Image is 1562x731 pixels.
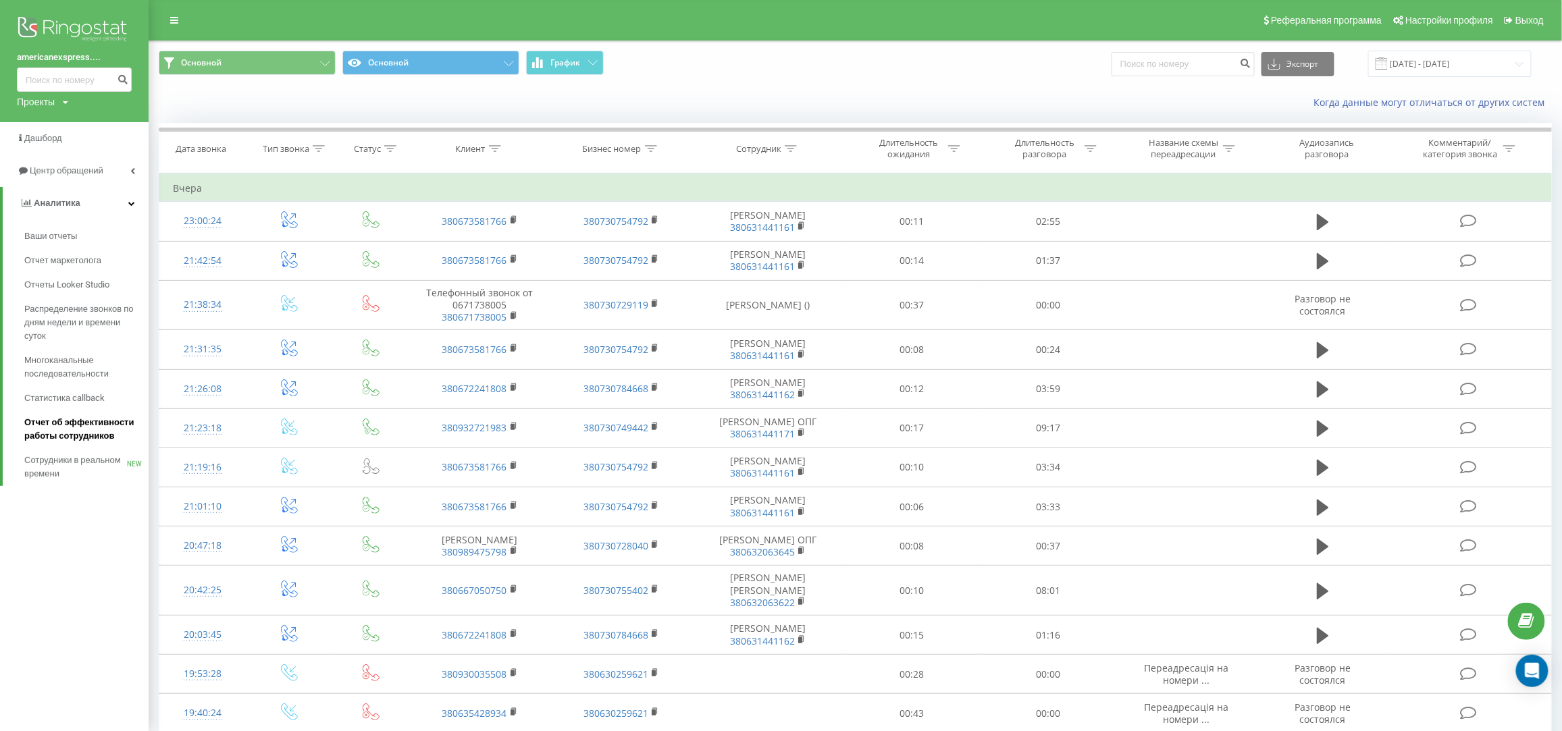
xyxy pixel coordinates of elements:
[1295,661,1351,686] span: Разговор не состоялся
[583,382,648,395] a: 380730784668
[692,448,844,487] td: [PERSON_NAME]
[583,343,648,356] a: 380730754792
[730,545,795,558] a: 380632063645
[263,143,309,155] div: Тип звонка
[173,336,232,362] div: 21:31:35
[730,388,795,401] a: 380631441162
[980,408,1116,448] td: 09:17
[24,133,62,143] span: Дашборд
[980,526,1116,566] td: 00:37
[1261,52,1334,76] button: Экспорт
[1421,137,1500,160] div: Комментарий/категория звонка
[1283,137,1371,160] div: Аудиозапись разговора
[24,224,149,248] a: Ваши отчеты
[583,584,648,597] a: 380730755402
[730,221,795,234] a: 380631441161
[176,143,226,155] div: Дата звонка
[844,655,980,694] td: 00:28
[583,421,648,434] a: 380730749442
[24,229,77,243] span: Ваши отчеты
[583,668,648,680] a: 380630259621
[692,369,844,408] td: [PERSON_NAME]
[17,95,55,109] div: Проекты
[442,500,507,513] a: 380673581766
[173,493,232,520] div: 21:01:10
[442,254,507,267] a: 380673581766
[980,566,1116,616] td: 08:01
[583,143,642,155] div: Бизнес номер
[844,408,980,448] td: 00:17
[24,348,149,386] a: Многоканальные последовательности
[980,369,1116,408] td: 03:59
[844,526,980,566] td: 00:08
[1271,15,1382,26] span: Реферальная программа
[844,241,980,280] td: 00:14
[980,655,1116,694] td: 00:00
[173,415,232,441] div: 21:23:18
[159,51,336,75] button: Основной
[583,254,648,267] a: 380730754792
[24,302,142,343] span: Распределение звонков по дням недели и времени суток
[173,292,232,318] div: 21:38:34
[1145,701,1229,726] span: Переадресація на номери ...
[24,410,149,448] a: Отчет об эффективности работы сотрудников
[24,278,109,292] span: Отчеты Looker Studio
[442,310,507,323] a: 380671738005
[442,382,507,395] a: 380672241808
[442,545,507,558] a: 380989475798
[1145,661,1229,686] span: Переадресація на номери ...
[730,634,795,647] a: 380631441162
[24,448,149,486] a: Сотрудники в реальном времениNEW
[551,58,581,67] span: График
[730,506,795,519] a: 380631441161
[173,376,232,402] div: 21:26:08
[1295,701,1351,726] span: Разговор не состоялся
[730,349,795,362] a: 380631441161
[24,416,142,443] span: Отчет об эффективности работы сотрудников
[17,51,132,64] a: americanexspress....
[24,391,105,405] span: Статистика callback
[17,67,132,92] input: Поиск по номеру
[980,280,1116,330] td: 00:00
[980,448,1116,487] td: 03:34
[442,421,507,434] a: 380932721983
[873,137,945,160] div: Длительность ожидания
[736,143,781,155] div: Сотрудник
[692,280,844,330] td: [PERSON_NAME] ()
[844,280,980,330] td: 00:37
[583,500,648,513] a: 380730754792
[692,330,844,369] td: [PERSON_NAME]
[173,622,232,648] div: 20:03:45
[173,533,232,559] div: 20:47:18
[844,202,980,241] td: 00:11
[442,460,507,473] a: 380673581766
[844,448,980,487] td: 00:10
[583,707,648,720] a: 380630259621
[730,427,795,440] a: 380631441171
[24,297,149,348] a: Распределение звонков по дням недели и времени суток
[526,51,604,75] button: График
[1515,15,1544,26] span: Выход
[692,408,844,448] td: [PERSON_NAME] ОПГ
[442,707,507,720] a: 380635428934
[730,466,795,479] a: 380631441161
[173,248,232,274] div: 21:42:54
[1405,15,1493,26] span: Настройки профиля
[692,202,844,241] td: [PERSON_NAME]
[173,700,232,726] div: 19:40:24
[173,661,232,687] div: 19:53:28
[442,343,507,356] a: 380673581766
[442,584,507,597] a: 380667050750
[159,175,1552,202] td: Вчера
[173,454,232,481] div: 21:19:16
[409,526,550,566] td: [PERSON_NAME]
[17,13,132,47] img: Ringostat logo
[692,241,844,280] td: [PERSON_NAME]
[692,616,844,655] td: [PERSON_NAME]
[844,487,980,526] td: 00:06
[1314,96,1552,109] a: Когда данные могут отличаться от других систем
[34,198,80,208] span: Аналитика
[24,254,101,267] span: Отчет маркетолога
[730,596,795,609] a: 380632063622
[1112,52,1255,76] input: Поиск по номеру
